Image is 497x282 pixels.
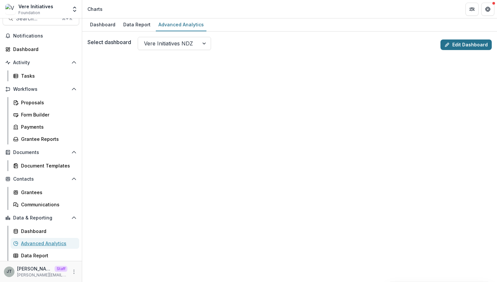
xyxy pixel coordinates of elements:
div: Proposals [21,99,74,106]
div: Communications [21,201,74,208]
a: Tasks [11,70,79,81]
div: Data Report [121,20,153,29]
button: Open Data & Reporting [3,213,79,223]
div: Advanced Analytics [156,20,206,29]
a: Dashboard [11,226,79,237]
a: Grantee Reports [11,134,79,144]
p: [PERSON_NAME] [17,265,52,272]
div: Joyce N Temelio [7,269,12,274]
span: Activity [13,60,69,65]
a: Form Builder [11,109,79,120]
label: Select dashboard [87,38,131,46]
button: Open Workflows [3,84,79,94]
a: Communications [11,199,79,210]
div: Dashboard [13,46,74,53]
button: Notifications [3,31,79,41]
button: Partners [465,3,479,16]
button: Open Contacts [3,174,79,184]
button: Open entity switcher [70,3,79,16]
span: Workflows [13,87,69,92]
div: Document Templates [21,162,74,169]
a: Data Report [11,250,79,261]
span: Foundation [18,10,40,16]
a: Document Templates [11,160,79,171]
img: Vere Initiatives [5,4,16,14]
span: Notifications [13,33,77,39]
div: ⌘ + K [60,15,74,22]
a: Advanced Analytics [156,18,206,31]
div: Advanced Analytics [21,240,74,247]
a: Edit Dashboard [440,39,492,50]
div: Tasks [21,72,74,79]
div: Data Report [21,252,74,259]
button: Open Activity [3,57,79,68]
span: Search... [16,15,58,22]
nav: breadcrumb [85,4,105,14]
div: Vere Initiatives [18,3,53,10]
a: Payments [11,121,79,132]
a: Dashboard [3,44,79,55]
a: Data Report [121,18,153,31]
div: Dashboard [87,20,118,29]
a: Grantees [11,187,79,198]
button: Get Help [481,3,494,16]
button: More [70,268,78,276]
div: Form Builder [21,111,74,118]
a: Dashboard [87,18,118,31]
span: Data & Reporting [13,215,69,221]
a: Advanced Analytics [11,238,79,249]
span: Contacts [13,176,69,182]
span: Documents [13,150,69,155]
div: Charts [87,6,103,13]
button: Open Documents [3,147,79,158]
a: Proposals [11,97,79,108]
button: Search... [3,12,79,25]
div: Grantees [21,189,74,196]
p: Staff [55,266,67,272]
p: [PERSON_NAME][EMAIL_ADDRESS][DOMAIN_NAME] [17,272,67,278]
div: Payments [21,123,74,130]
div: Grantee Reports [21,136,74,142]
div: Dashboard [21,228,74,235]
